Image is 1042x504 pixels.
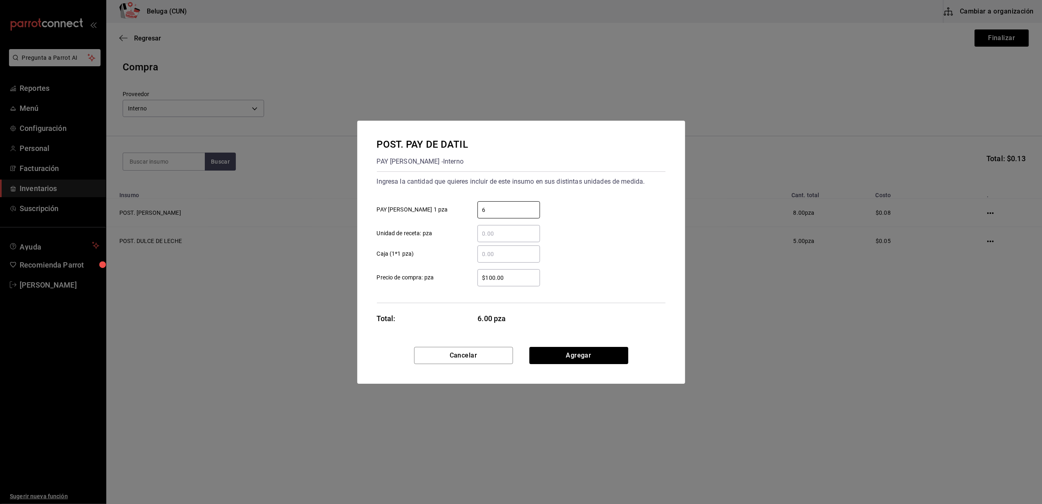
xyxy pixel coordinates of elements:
div: POST. PAY DE DATIL [377,137,468,152]
span: Caja (1*1 pza) [377,250,414,258]
input: Precio de compra: pza [477,273,540,283]
div: Total: [377,313,396,324]
span: 6.00 pza [478,313,540,324]
span: Unidad de receta: pza [377,229,432,238]
input: Caja (1*1 pza) [477,249,540,259]
span: Precio de compra: pza [377,273,434,282]
div: PAY [PERSON_NAME] - Interno [377,155,468,168]
button: Agregar [529,347,628,364]
div: Ingresa la cantidad que quieres incluir de este insumo en sus distintas unidades de medida. [377,175,666,188]
button: Cancelar [414,347,513,364]
input: PAY [PERSON_NAME] 1 pza [477,205,540,215]
input: Unidad de receta: pza [477,229,540,239]
span: PAY [PERSON_NAME] 1 pza [377,205,448,214]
